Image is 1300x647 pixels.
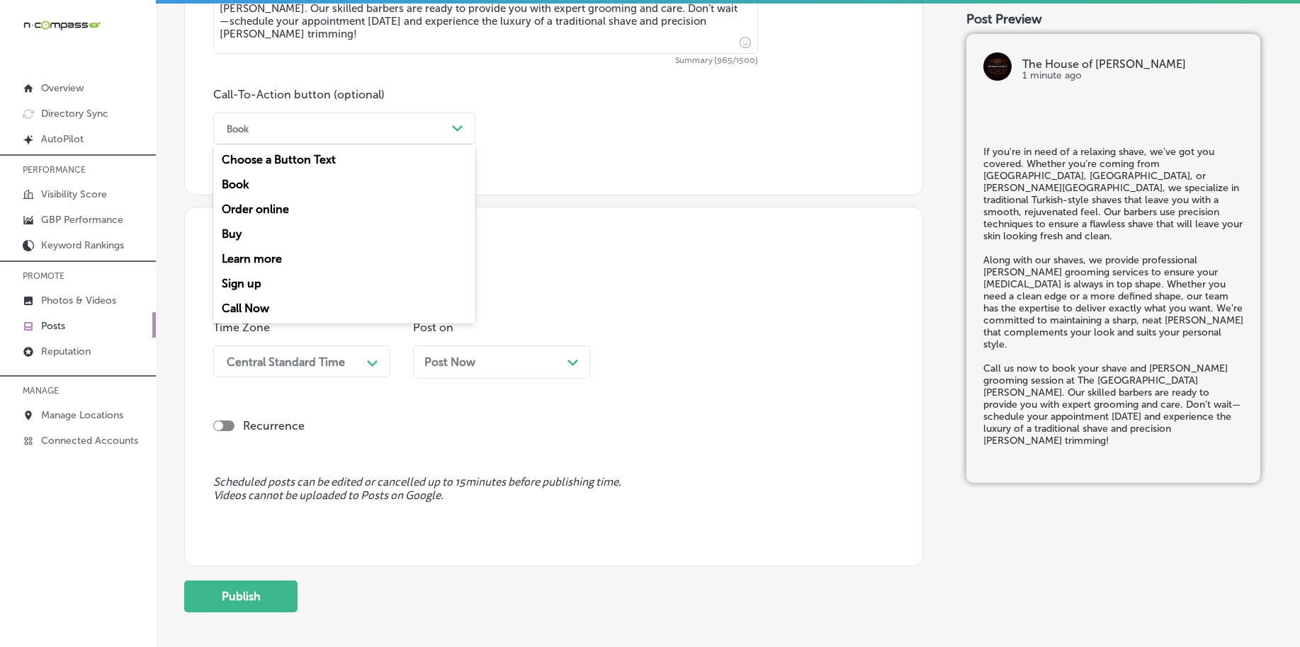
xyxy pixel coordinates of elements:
p: 1 minute ago [1022,70,1243,81]
span: Summary (965/1500) [213,57,758,65]
div: Sign up [213,271,475,296]
p: Directory Sync [41,108,108,120]
span: Insert emoji [733,33,751,51]
div: Book [213,172,475,197]
p: Connected Accounts [41,435,138,447]
p: AutoPilot [41,133,84,145]
div: Central Standard Time [227,355,345,368]
div: Order online [213,197,475,222]
p: Manage Locations [41,409,123,421]
span: Scheduled posts can be edited or cancelled up to 15 minutes before publishing time. Videos cannot... [213,476,894,503]
p: Keyword Rankings [41,239,124,251]
div: Learn more [213,246,475,271]
p: Reputation [41,345,91,357]
img: logo [983,52,1012,81]
p: Posts [41,320,65,332]
p: Post on [413,321,590,334]
span: Post Now [424,355,475,369]
p: GBP Performance [41,214,123,226]
div: Book [227,123,249,134]
p: Photos & Videos [41,294,116,307]
div: Post Preview [966,11,1272,27]
p: Overview [41,82,84,94]
div: Buy [213,222,475,246]
h3: Publishing options [213,247,894,268]
div: Call Now [213,296,475,321]
p: The House of [PERSON_NAME] [1022,59,1243,70]
button: Publish [184,580,298,612]
p: Visibility Score [41,188,107,200]
h5: If you're in need of a relaxing shave, we’ve got you covered. Whether you’re coming from [GEOGRAP... [983,146,1243,447]
label: Recurrence [243,419,305,433]
p: Time Zone [213,321,390,334]
div: Choose a Button Text [213,147,475,172]
img: 660ab0bf-5cc7-4cb8-ba1c-48b5ae0f18e60NCTV_CLogo_TV_Black_-500x88.png [23,18,101,32]
label: Call-To-Action button (optional) [213,88,385,101]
